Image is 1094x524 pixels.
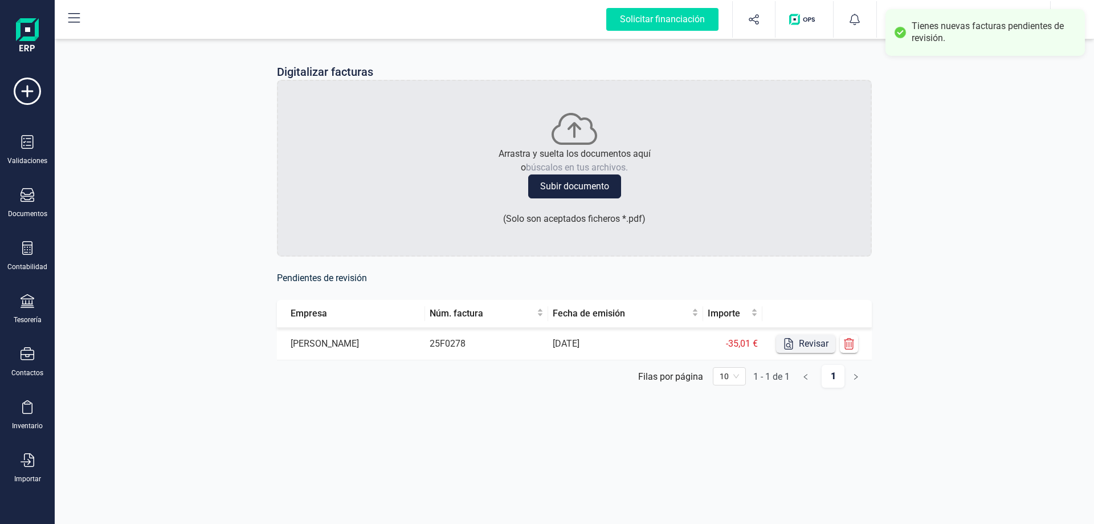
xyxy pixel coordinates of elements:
button: JO[PERSON_NAME][PERSON_NAME] [891,1,1036,38]
p: Digitalizar facturas [277,64,373,80]
span: Núm. factura [430,307,534,320]
span: 10 [720,368,739,385]
li: Página siguiente [844,365,867,383]
div: Inventario [12,421,43,430]
div: 页码 [713,367,746,385]
img: JO [895,7,920,32]
div: Tesorería [14,315,42,324]
div: Filas por página [638,371,703,382]
h6: Pendientes de revisión [277,270,872,286]
div: Solicitar financiación [606,8,719,31]
div: Validaciones [7,156,47,165]
a: 1 [822,365,844,388]
img: Logo de OPS [789,14,819,25]
div: Contabilidad [7,262,47,271]
th: Empresa [277,300,425,328]
button: Solicitar financiación [593,1,732,38]
div: Documentos [8,209,47,218]
td: [DATE] [548,328,703,360]
span: Importe [708,307,749,320]
button: Logo de OPS [782,1,826,38]
button: Revisar [776,335,835,353]
button: left [794,365,817,388]
div: Tienes nuevas facturas pendientes de revisión. [912,21,1076,44]
button: right [844,365,867,388]
td: 25F0278 [425,328,548,360]
span: búscalos en tus archivos. [526,162,628,173]
div: Arrastra y suelta los documentos aquíobúscalos en tus archivos.Subir documento(Solo son aceptados... [277,80,872,257]
td: [PERSON_NAME] [277,328,425,360]
button: Subir documento [528,174,621,198]
img: Logo Finanedi [16,18,39,55]
p: Arrastra y suelta los documentos aquí o [499,147,651,174]
div: 1 - 1 de 1 [753,371,790,382]
p: ( Solo son aceptados ficheros * .pdf ) [503,212,646,226]
span: -35,01 € [726,338,758,349]
span: right [852,373,859,380]
div: Importar [14,474,41,484]
span: left [802,373,809,380]
div: Contactos [11,368,43,377]
li: Página anterior [794,365,817,383]
span: Fecha de emisión [553,307,689,320]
